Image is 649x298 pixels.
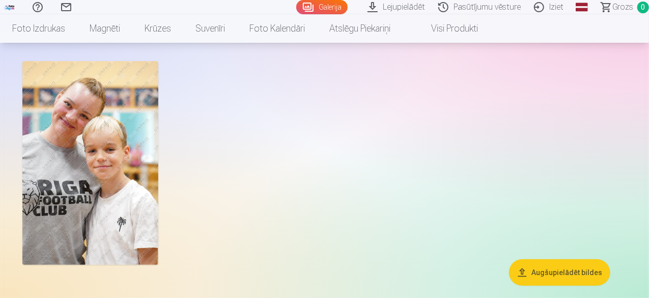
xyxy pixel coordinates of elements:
span: 0 [637,2,649,13]
a: Visi produkti [403,14,490,43]
button: Augšupielādēt bildes [509,259,610,286]
img: /fa1 [4,4,15,10]
a: Suvenīri [183,14,237,43]
a: Atslēgu piekariņi [317,14,403,43]
a: Magnēti [77,14,132,43]
a: Krūzes [132,14,183,43]
span: Grozs [612,1,633,13]
a: Foto kalendāri [237,14,317,43]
